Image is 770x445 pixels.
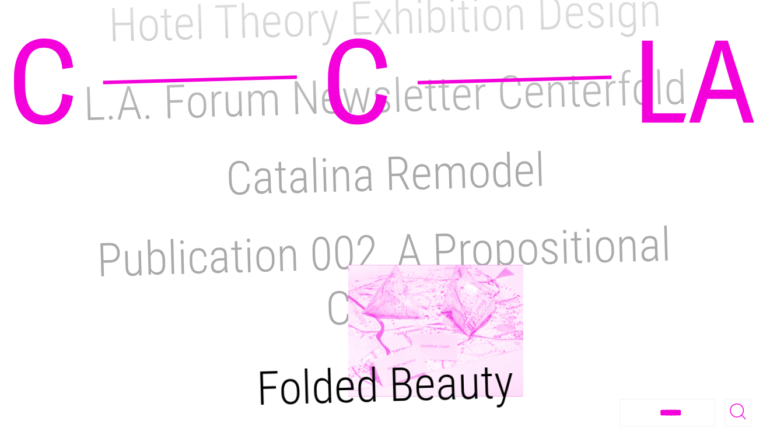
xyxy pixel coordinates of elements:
button: Toggle Search [724,399,751,426]
a: L.A. Forum Newsletter Centerfold [83,60,687,132]
a: Publication 002_A Propositional Center [97,217,672,337]
a: Folded Beauty [256,354,514,416]
a: Catalina Remodel [225,142,545,206]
